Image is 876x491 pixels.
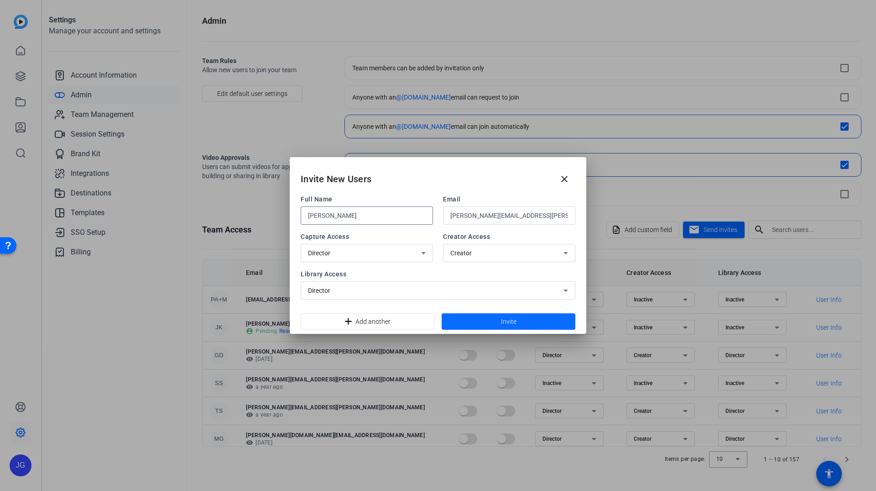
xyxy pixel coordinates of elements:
[301,195,433,204] span: Full Name
[355,313,391,330] span: Add another
[450,249,472,257] span: Creator
[308,249,330,257] span: Director
[301,232,433,241] span: Capture Access
[501,317,516,327] span: Invite
[301,172,371,186] h2: Invite New Users
[450,210,568,221] input: Enter email...
[308,287,330,294] span: Director
[301,269,575,279] span: Library Access
[443,232,575,241] span: Creator Access
[443,195,575,204] span: Email
[308,210,426,221] input: Enter name...
[442,313,575,330] button: Invite
[301,313,434,330] button: Add another
[343,316,352,327] mat-icon: add
[559,174,570,185] mat-icon: close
